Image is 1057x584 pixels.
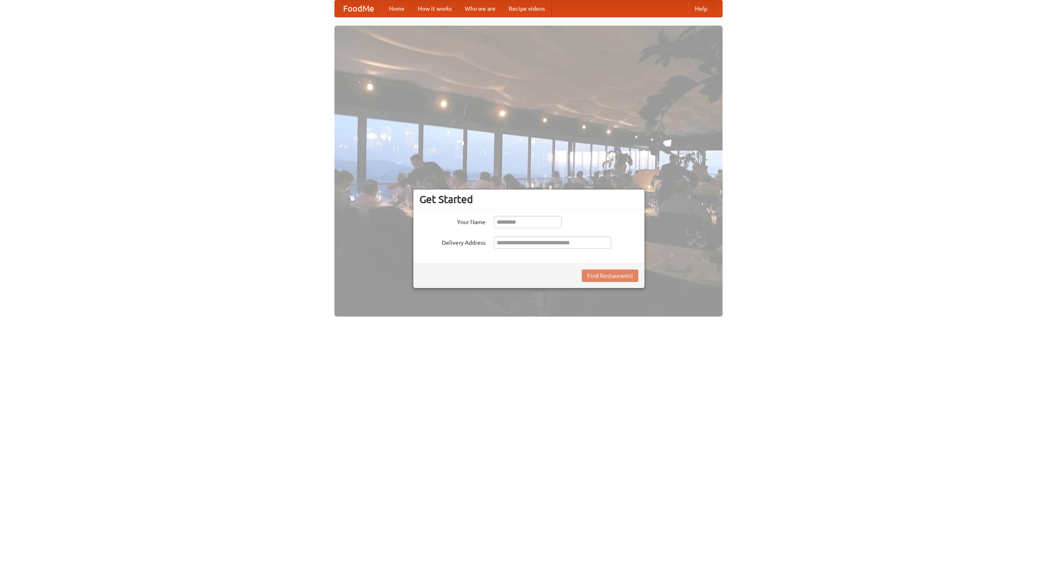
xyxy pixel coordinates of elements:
a: Help [688,0,714,17]
button: Find Restaurants! [582,270,638,282]
label: Delivery Address [419,236,486,247]
a: Recipe videos [502,0,552,17]
label: Your Name [419,216,486,226]
a: How it works [411,0,458,17]
h3: Get Started [419,193,638,206]
a: Who we are [458,0,502,17]
a: Home [382,0,411,17]
a: FoodMe [335,0,382,17]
